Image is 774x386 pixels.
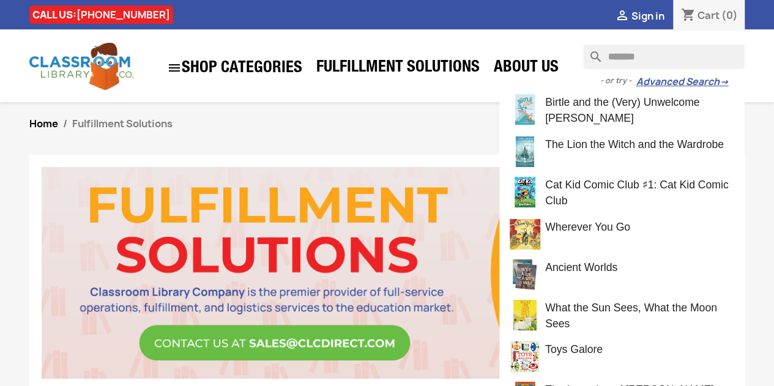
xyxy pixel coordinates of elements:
[161,54,308,81] a: SHOP CATEGORIES
[510,300,540,330] img: what-the-sun-sees-what-the-moon-sees.jpg
[545,179,728,207] span: Cat Kid Comic Club ♯1: Cat Kid Comic Club
[488,56,565,81] a: About Us
[510,219,540,250] img: wherever-you-go.jpg
[510,259,540,290] img: ancient-worlds.jpg
[545,302,717,330] span: What the Sun Sees, What the Moon Sees
[631,9,664,23] span: Sign in
[510,136,540,167] img: the-lion-the-witch-and-the-wardrobe.jpg
[680,9,695,23] i: shopping_cart
[545,221,630,233] span: Wherever You Go
[76,8,170,21] a: [PHONE_NUMBER]
[614,9,664,23] a:  Sign in
[721,9,737,22] span: (0)
[32,167,742,379] img: Fullfillment Solutions
[29,6,173,24] div: CALL US:
[545,261,617,273] span: Ancient Worlds
[719,76,728,88] span: →
[545,343,603,355] span: Toys Galore
[614,9,629,24] i: 
[636,76,728,88] a: Advanced Search→
[29,43,133,90] img: Classroom Library Company
[583,45,598,59] i: search
[167,61,182,75] i: 
[310,56,486,81] a: Fulfillment Solutions
[29,117,58,130] a: Home
[697,9,719,22] span: Cart
[510,341,540,372] img: toys-galore.jpg
[545,96,699,124] span: Birtle and the (Very) Unwelcome [PERSON_NAME]
[545,138,724,150] span: The Lion the Witch and the Wardrobe
[510,94,540,125] img: birtle-and-the-very-unwelcome-garry.jpg
[600,75,636,87] span: - or try -
[583,45,745,69] input: Search
[72,117,173,130] span: Fulfillment Solutions
[510,177,540,207] img: cat-kid-comic-club-1-cat-kid-comic-club.jpg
